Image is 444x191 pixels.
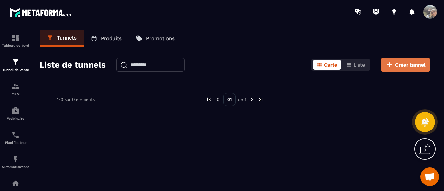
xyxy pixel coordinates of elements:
[206,96,212,103] img: prev
[2,125,29,150] a: schedulerschedulerPlanificateur
[146,35,175,42] p: Promotions
[84,30,129,47] a: Produits
[257,96,264,103] img: next
[313,60,341,70] button: Carte
[57,97,95,102] p: 1-0 sur 0 éléments
[395,61,426,68] span: Créer tunnel
[40,30,84,47] a: Tunnels
[2,68,29,72] p: Tunnel de vente
[2,92,29,96] p: CRM
[324,62,337,68] span: Carte
[223,93,236,106] p: 01
[40,58,106,72] h2: Liste de tunnels
[2,28,29,53] a: formationformationTableau de bord
[11,131,20,139] img: scheduler
[11,106,20,115] img: automations
[11,82,20,90] img: formation
[249,96,255,103] img: next
[129,30,182,47] a: Promotions
[215,96,221,103] img: prev
[11,58,20,66] img: formation
[2,141,29,145] p: Planificateur
[2,53,29,77] a: formationformationTunnel de vente
[2,101,29,125] a: automationsautomationsWebinaire
[57,35,77,41] p: Tunnels
[11,34,20,42] img: formation
[2,44,29,47] p: Tableau de bord
[381,58,430,72] button: Créer tunnel
[2,116,29,120] p: Webinaire
[101,35,122,42] p: Produits
[11,155,20,163] img: automations
[10,6,72,19] img: logo
[342,60,369,70] button: Liste
[238,97,246,102] p: de 1
[420,167,439,186] a: Ouvrir le chat
[2,77,29,101] a: formationformationCRM
[353,62,365,68] span: Liste
[11,179,20,188] img: automations
[2,165,29,169] p: Automatisations
[2,150,29,174] a: automationsautomationsAutomatisations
